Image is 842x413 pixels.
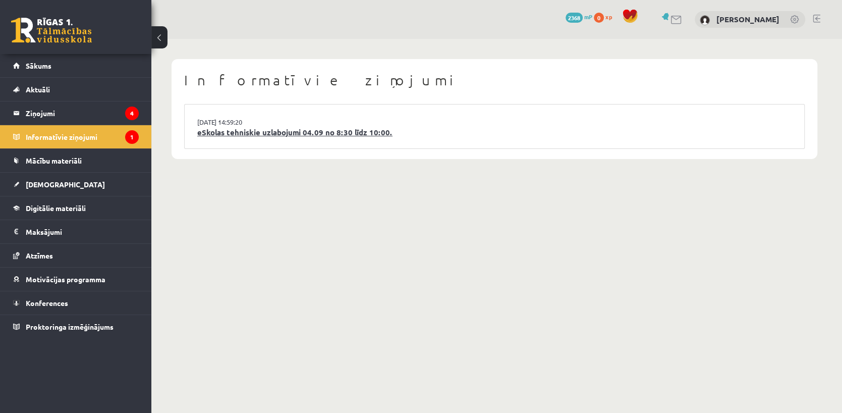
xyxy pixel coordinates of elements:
[26,220,139,243] legend: Maksājumi
[566,13,583,23] span: 2368
[13,149,139,172] a: Mācību materiāli
[13,125,139,148] a: Informatīvie ziņojumi1
[594,13,617,21] a: 0 xp
[13,196,139,220] a: Digitālie materiāli
[26,298,68,307] span: Konferences
[26,125,139,148] legend: Informatīvie ziņojumi
[13,315,139,338] a: Proktoringa izmēģinājums
[700,15,710,25] img: Sindija Nora Dedumete
[13,244,139,267] a: Atzīmes
[13,101,139,125] a: Ziņojumi4
[13,220,139,243] a: Maksājumi
[605,13,612,21] span: xp
[584,13,592,21] span: mP
[13,291,139,315] a: Konferences
[26,322,114,331] span: Proktoringa izmēģinājums
[13,268,139,291] a: Motivācijas programma
[26,180,105,189] span: [DEMOGRAPHIC_DATA]
[566,13,592,21] a: 2368 mP
[26,156,82,165] span: Mācību materiāli
[26,275,105,284] span: Motivācijas programma
[26,203,86,213] span: Digitālie materiāli
[11,18,92,43] a: Rīgas 1. Tālmācības vidusskola
[197,117,273,127] a: [DATE] 14:59:20
[184,72,805,89] h1: Informatīvie ziņojumi
[125,130,139,144] i: 1
[13,78,139,101] a: Aktuāli
[13,173,139,196] a: [DEMOGRAPHIC_DATA]
[26,85,50,94] span: Aktuāli
[125,107,139,120] i: 4
[26,101,139,125] legend: Ziņojumi
[594,13,604,23] span: 0
[26,61,51,70] span: Sākums
[13,54,139,77] a: Sākums
[716,14,779,24] a: [PERSON_NAME]
[197,127,792,138] a: eSkolas tehniskie uzlabojumi 04.09 no 8:30 līdz 10:00.
[26,251,53,260] span: Atzīmes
